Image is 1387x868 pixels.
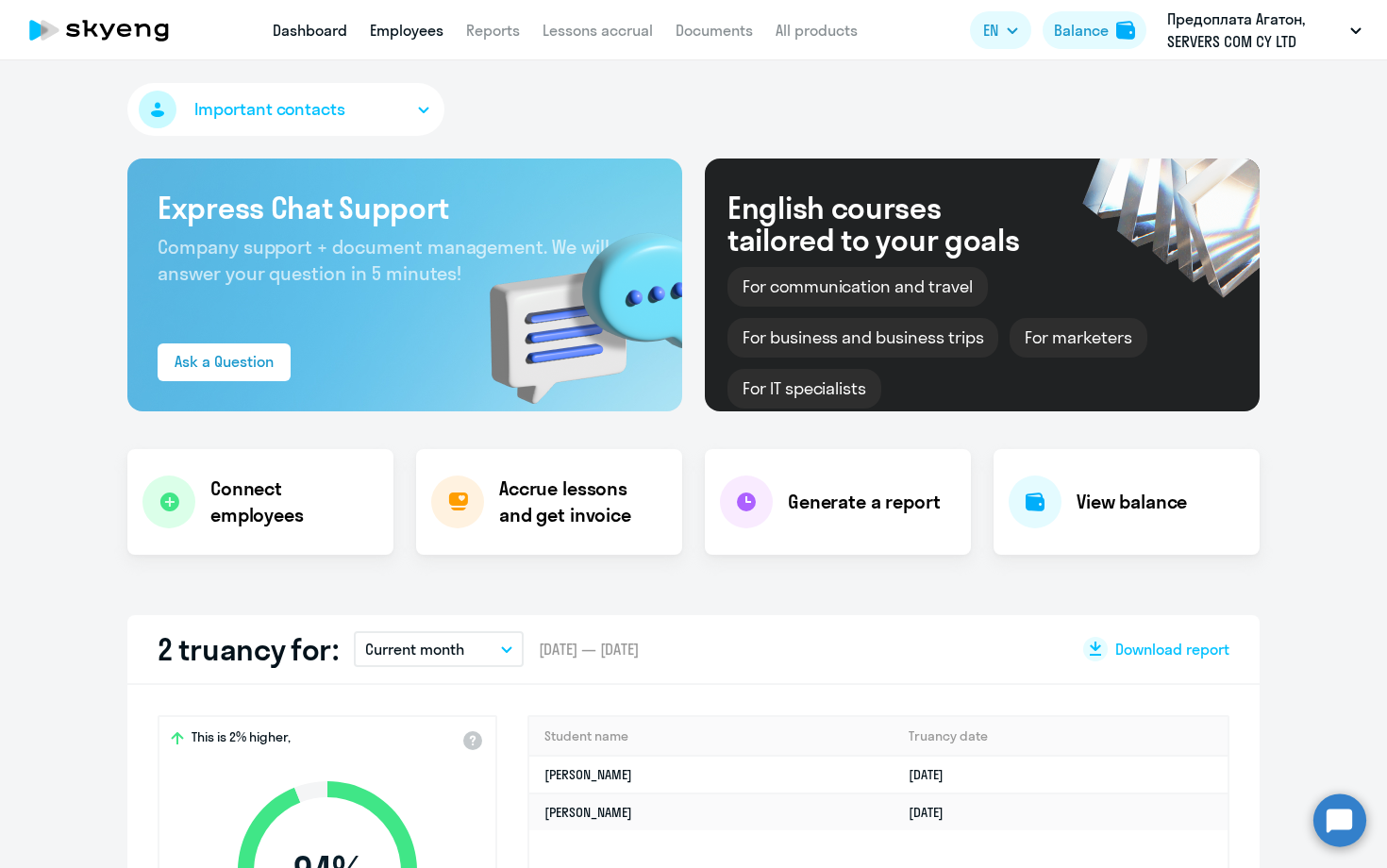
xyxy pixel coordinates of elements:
[529,717,894,756] th: Student name
[909,766,959,783] a: [DATE]
[158,189,652,226] h3: Express Chat Support
[462,199,682,411] img: bg-img
[370,21,443,40] a: Employees
[727,192,1050,256] div: English courses tailored to your goals
[909,804,959,821] a: [DATE]
[1010,318,1146,358] div: For marketers
[544,766,632,783] a: [PERSON_NAME]
[194,97,345,122] span: Important contacts
[544,804,632,821] a: [PERSON_NAME]
[158,630,339,668] h2: 2 truancy for:
[983,19,998,42] span: EN
[354,631,524,667] button: Current month
[1054,19,1109,42] div: Balance
[158,343,291,381] button: Ask a Question
[543,21,653,40] a: Lessons accrual
[1115,639,1229,659] span: Download report
[158,235,610,285] span: Company support + document management. We will answer your question in 5 minutes!
[788,489,940,515] h4: Generate a report
[727,369,881,409] div: For IT specialists
[499,476,663,528] h4: Accrue lessons and get invoice
[727,318,998,358] div: For business and business trips
[1167,8,1343,53] p: Предоплата Агатон, SERVERS COM CY LTD
[127,83,444,136] button: Important contacts
[776,21,858,40] a: All products
[894,717,1228,756] th: Truancy date
[192,728,291,751] span: This is 2% higher,
[1158,8,1371,53] button: Предоплата Агатон, SERVERS COM CY LTD
[273,21,347,40] a: Dashboard
[365,638,464,660] p: Current month
[466,21,520,40] a: Reports
[1043,11,1146,49] button: Balancebalance
[727,267,988,307] div: For communication and travel
[1077,489,1187,515] h4: View balance
[970,11,1031,49] button: EN
[1116,21,1135,40] img: balance
[676,21,753,40] a: Documents
[175,350,274,373] div: Ask a Question
[539,639,639,659] span: [DATE] — [DATE]
[210,476,378,528] h4: Connect employees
